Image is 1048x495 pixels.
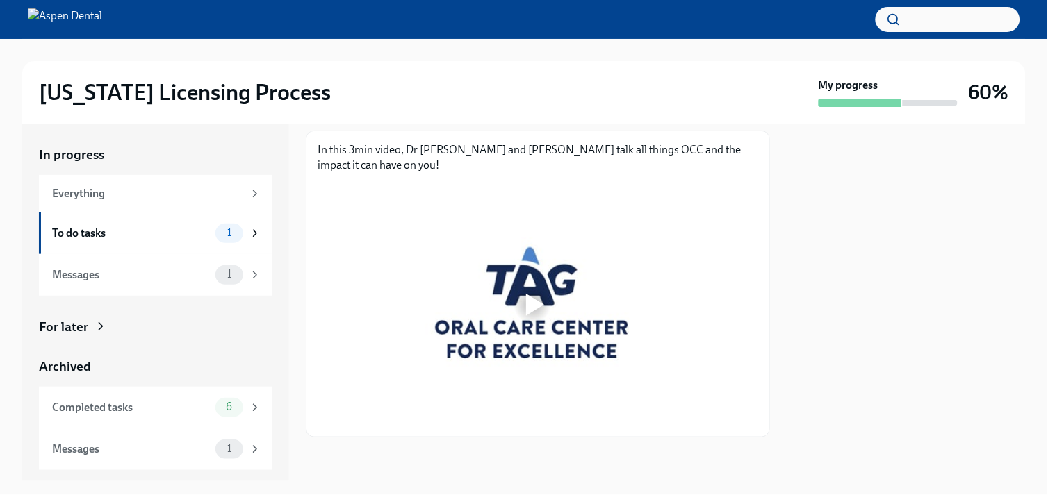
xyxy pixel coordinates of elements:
[28,8,102,31] img: Aspen Dental
[39,175,272,212] a: Everything
[39,387,272,428] a: Completed tasks6
[219,228,240,238] span: 1
[219,444,240,454] span: 1
[39,428,272,470] a: Messages1
[39,78,331,106] h2: [US_STATE] Licensing Process
[218,402,240,412] span: 6
[39,146,272,164] a: In progress
[39,358,272,376] a: Archived
[39,212,272,254] a: To do tasks1
[219,269,240,280] span: 1
[52,442,210,457] div: Messages
[52,186,243,201] div: Everything
[969,80,1009,105] h3: 60%
[52,400,210,415] div: Completed tasks
[39,318,88,336] div: For later
[39,318,272,336] a: For later
[819,78,878,93] strong: My progress
[318,142,758,173] p: In this 3min video, Dr [PERSON_NAME] and [PERSON_NAME] talk all things OCC and the impact it can ...
[52,226,210,241] div: To do tasks
[39,254,272,296] a: Messages1
[52,267,210,283] div: Messages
